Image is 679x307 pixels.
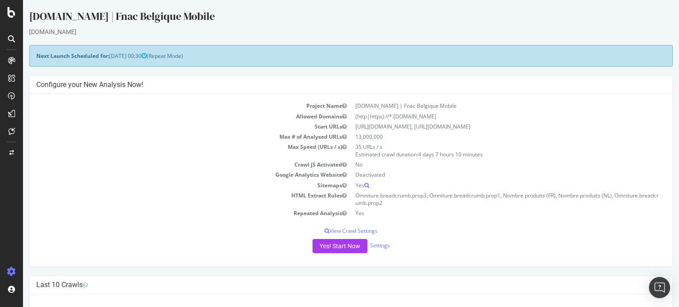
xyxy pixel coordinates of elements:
td: Crawl JS Activated [13,159,328,170]
td: HTML Extract Rules [13,190,328,208]
span: 4 days 7 hours 10 minutes [395,151,460,158]
div: (Repeat Mode) [6,45,650,67]
div: Open Intercom Messenger [649,277,670,298]
td: 13,000,000 [328,132,643,142]
td: [URL][DOMAIN_NAME], [URL][DOMAIN_NAME] [328,121,643,132]
td: Deactivated [328,170,643,180]
td: Start URLs [13,121,328,132]
td: Omniture.breadcrumb.prop3, Omniture.breadcrumb.prop1, Nombre produits (FR), Nombre produits (NL),... [328,190,643,208]
td: Yes [328,180,643,190]
button: Yes! Start Now [290,239,344,253]
td: Yes [328,208,643,218]
td: No [328,159,643,170]
td: [DOMAIN_NAME] | Fnac Belgique Mobile [328,101,643,111]
td: Allowed Domains [13,111,328,121]
h4: Configure your New Analysis Now! [13,80,643,89]
td: Google Analytics Website [13,170,328,180]
div: [DOMAIN_NAME] | Fnac Belgique Mobile [6,9,650,27]
strong: Next Launch Scheduled for: [13,52,86,60]
td: Project Name [13,101,328,111]
a: Settings [347,242,367,249]
span: [DATE] 00:30 [86,52,124,60]
td: Sitemaps [13,180,328,190]
td: Max # of Analysed URLs [13,132,328,142]
td: 35 URLs / s Estimated crawl duration: [328,142,643,159]
td: Repeated Analysis [13,208,328,218]
td: Max Speed (URLs / s) [13,142,328,159]
h4: Last 10 Crawls [13,280,643,289]
td: (http|https)://*.[DOMAIN_NAME] [328,111,643,121]
div: [DOMAIN_NAME] [6,27,650,36]
p: View Crawl Settings [13,227,643,235]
